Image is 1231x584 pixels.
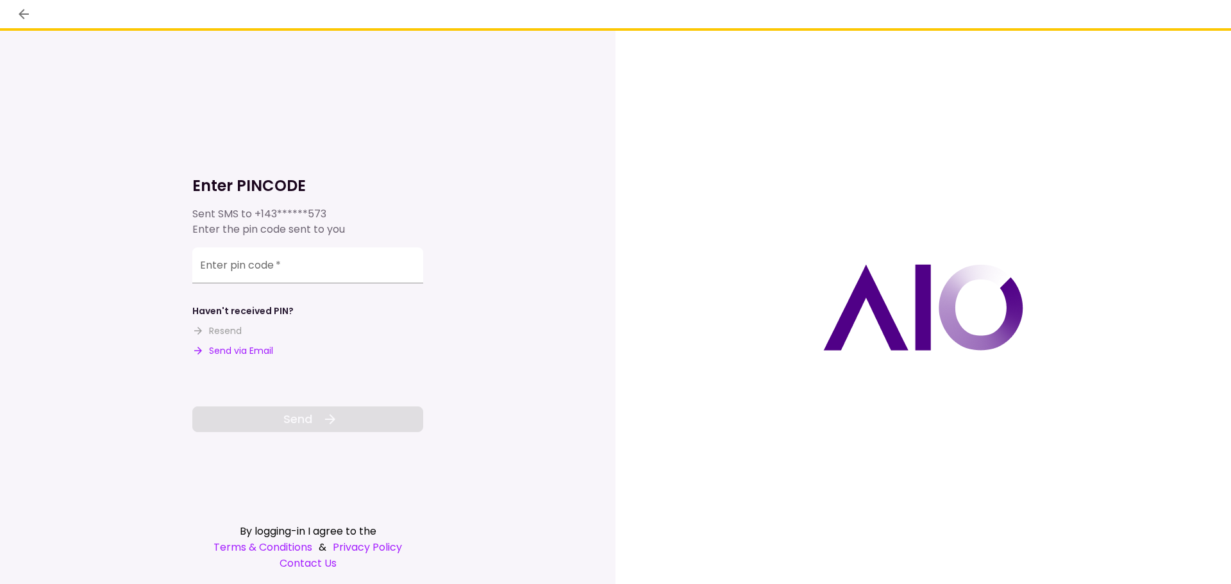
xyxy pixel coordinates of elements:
button: back [13,3,35,25]
div: By logging-in I agree to the [192,523,423,539]
img: AIO logo [823,264,1023,351]
span: Send [283,410,312,428]
button: Resend [192,324,242,338]
a: Contact Us [192,555,423,571]
a: Terms & Conditions [214,539,312,555]
a: Privacy Policy [333,539,402,555]
div: Haven't received PIN? [192,305,294,318]
button: Send [192,406,423,432]
h1: Enter PINCODE [192,176,423,196]
button: Send via Email [192,344,273,358]
div: Sent SMS to Enter the pin code sent to you [192,206,423,237]
div: & [192,539,423,555]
